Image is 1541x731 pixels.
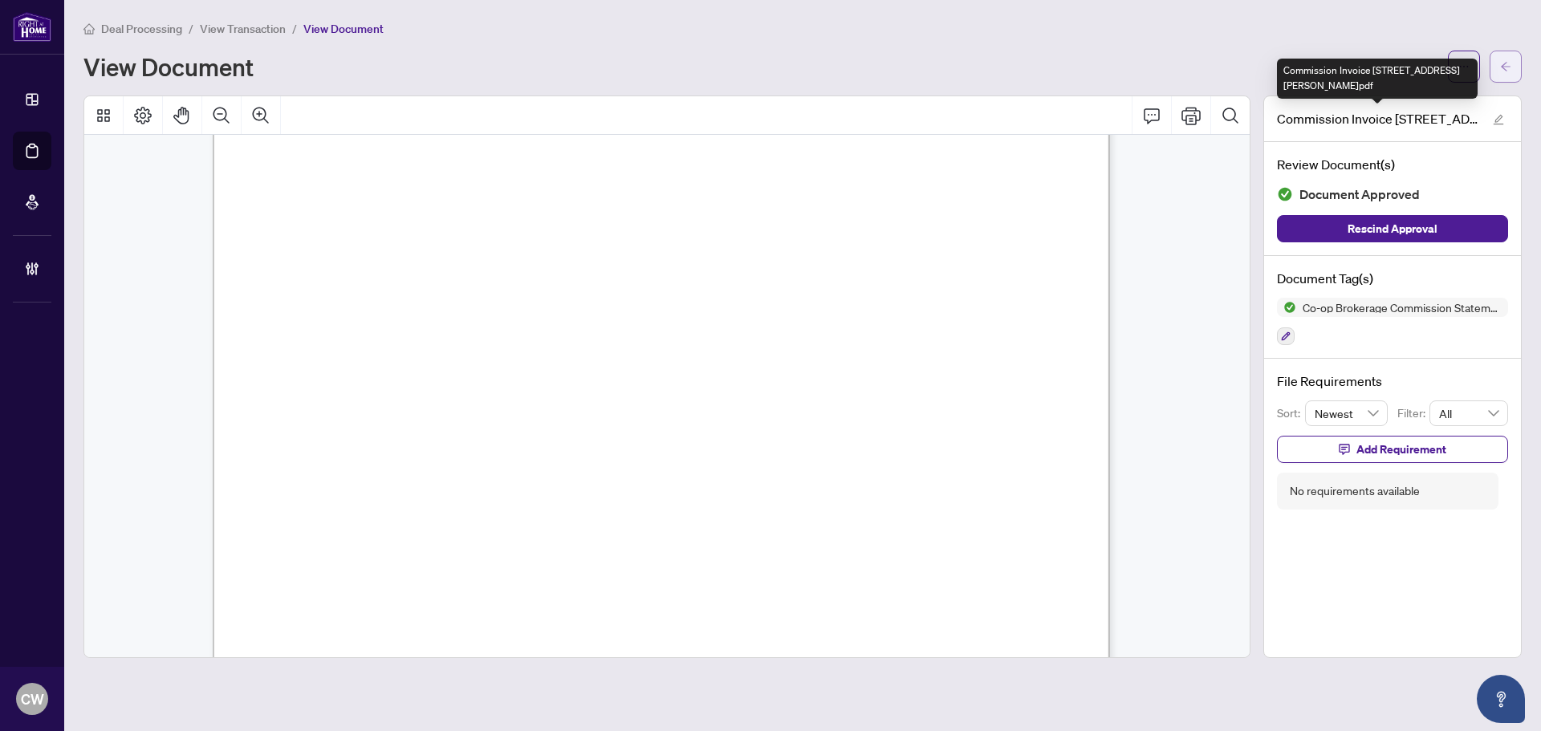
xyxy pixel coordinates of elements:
[13,12,51,42] img: logo
[1296,302,1508,313] span: Co-op Brokerage Commission Statement
[1277,372,1508,391] h4: File Requirements
[83,23,95,35] span: home
[1277,186,1293,202] img: Document Status
[83,54,254,79] h1: View Document
[292,19,297,38] li: /
[1493,114,1504,125] span: edit
[1356,437,1446,462] span: Add Requirement
[1277,404,1305,422] p: Sort:
[1277,109,1478,128] span: Commission Invoice [STREET_ADDRESS][PERSON_NAME]pdf
[1315,401,1379,425] span: Newest
[1299,184,1420,205] span: Document Approved
[1277,436,1508,463] button: Add Requirement
[189,19,193,38] li: /
[1290,482,1420,500] div: No requirements available
[1277,215,1508,242] button: Rescind Approval
[101,22,182,36] span: Deal Processing
[200,22,286,36] span: View Transaction
[1439,401,1498,425] span: All
[1397,404,1429,422] p: Filter:
[303,22,384,36] span: View Document
[1500,61,1511,72] span: arrow-left
[21,688,44,710] span: CW
[1277,155,1508,174] h4: Review Document(s)
[1348,216,1437,242] span: Rescind Approval
[1277,269,1508,288] h4: Document Tag(s)
[1477,675,1525,723] button: Open asap
[1277,59,1478,99] div: Commission Invoice [STREET_ADDRESS][PERSON_NAME]pdf
[1277,298,1296,317] img: Status Icon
